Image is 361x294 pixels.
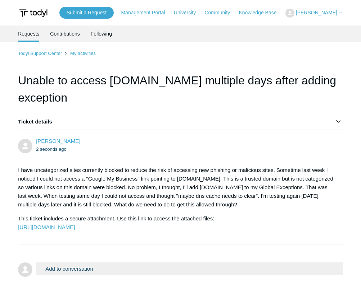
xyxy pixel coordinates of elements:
a: Management Portal [121,9,172,17]
p: I have uncategorized sites currently blocked to reduce the risk of accessing new phishing or mali... [18,166,336,209]
span: Tim White [36,138,80,144]
a: [PERSON_NAME] [36,138,80,144]
a: My activities [70,51,96,56]
img: Todyl Support Center Help Center home page [18,6,49,20]
a: Submit a Request [59,7,114,19]
button: Add to conversation [36,262,343,275]
h1: Unable to access [DOMAIN_NAME] multiple days after adding exception [18,72,343,106]
li: My activities [63,51,96,56]
p: This ticket includes a secure attachment. Use this link to access the attached files: [18,214,336,232]
a: Todyl Support Center [18,51,62,56]
a: Following [91,25,112,42]
a: Contributions [50,25,80,42]
time: 09/17/2025, 00:11 [36,146,67,152]
a: University [174,9,203,17]
span: [PERSON_NAME] [296,10,337,15]
a: [URL][DOMAIN_NAME] [18,224,75,230]
a: Knowledge Base [239,9,284,17]
li: Requests [18,25,39,42]
li: Todyl Support Center [18,51,63,56]
a: Community [204,9,237,17]
button: [PERSON_NAME] [285,9,343,18]
h2: Ticket details [18,118,343,126]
